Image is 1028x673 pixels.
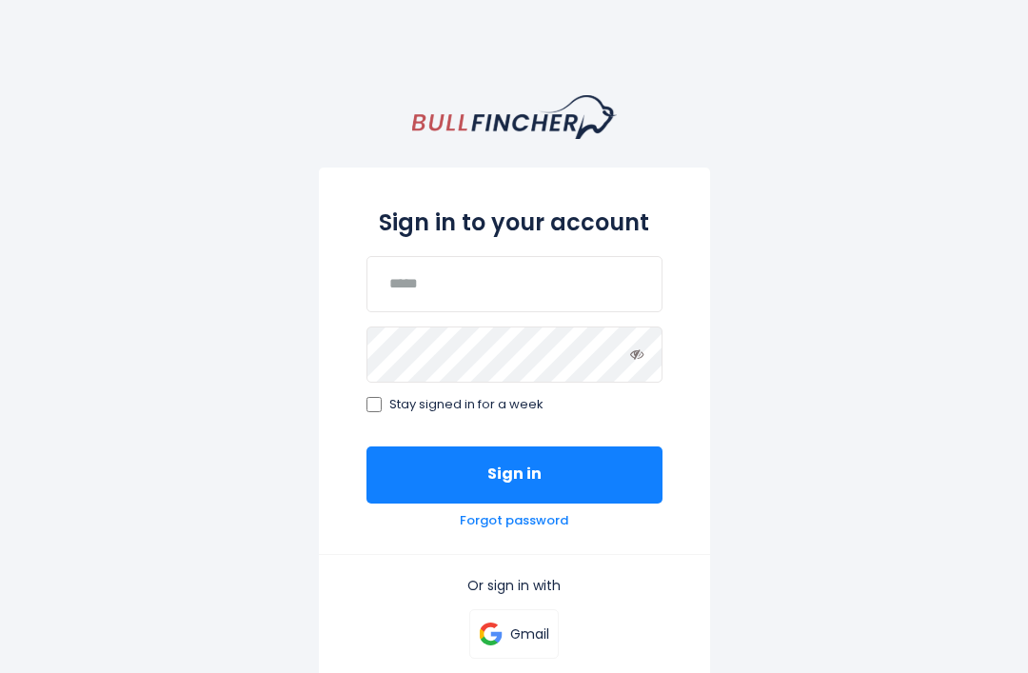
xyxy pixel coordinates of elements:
p: Gmail [510,625,549,643]
h2: Sign in to your account [366,209,662,237]
a: Gmail [469,609,559,659]
span: Stay signed in for a week [389,397,544,413]
p: Or sign in with [366,577,662,594]
a: homepage [412,95,617,139]
a: Forgot password [460,513,568,529]
button: Sign in [366,446,662,504]
input: Stay signed in for a week [366,397,382,412]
